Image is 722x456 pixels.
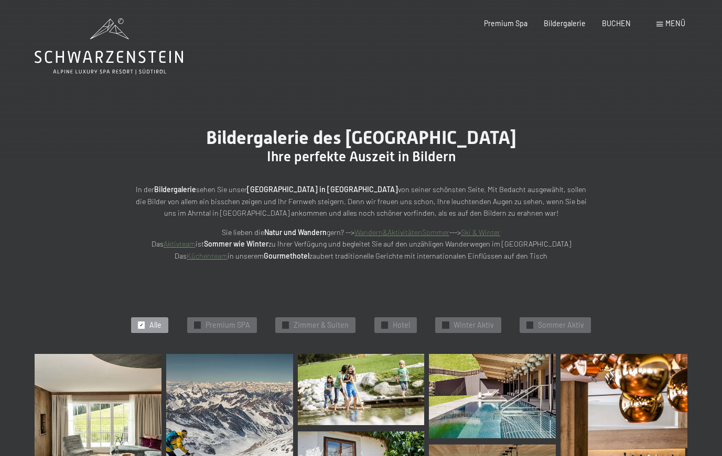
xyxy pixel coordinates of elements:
span: ✓ [382,322,386,328]
a: Wandern&AktivitätenSommer [354,228,449,237]
strong: [GEOGRAPHIC_DATA] in [GEOGRAPHIC_DATA] [247,185,398,194]
span: Zimmer & Suiten [294,320,349,330]
strong: Sommer wie Winter [204,239,268,248]
strong: Gourmethotel [264,251,309,260]
a: Küchenteam [187,251,228,260]
span: ✓ [444,322,448,328]
span: Premium SPA [206,320,250,330]
span: Winter Aktiv [454,320,494,330]
span: ✓ [527,322,532,328]
img: Bildergalerie [298,354,425,425]
a: Ski & Winter [461,228,500,237]
p: In der sehen Sie unser von seiner schönsten Seite. Mit Bedacht ausgewählt, sollen die Bilder von ... [131,184,592,219]
a: BUCHEN [602,19,631,28]
a: Premium Spa [484,19,527,28]
span: ✓ [139,322,144,328]
a: Aktivteam [164,239,196,248]
p: Sie lieben die gern? --> ---> Das ist zu Ihrer Verfügung und begleitet Sie auf den unzähligen Wan... [131,227,592,262]
span: ✓ [284,322,288,328]
span: ✓ [195,322,199,328]
span: Menü [665,19,685,28]
span: Ihre perfekte Auszeit in Bildern [267,149,456,164]
span: Hotel [393,320,410,330]
img: Bildergalerie [429,354,556,438]
strong: Bildergalerie [154,185,196,194]
a: Bildergalerie [544,19,586,28]
span: Alle [149,320,161,330]
span: Sommer Aktiv [538,320,584,330]
strong: Natur und Wandern [264,228,327,237]
span: Bildergalerie des [GEOGRAPHIC_DATA] [206,127,516,148]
